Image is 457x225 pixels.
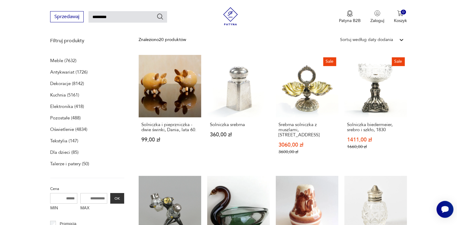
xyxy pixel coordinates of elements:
a: SaleSolniczka biedermeier, srebro i szkło, 1830Solniczka biedermeier, srebro i szkło, 18301411,00... [344,55,407,166]
p: Koszyk [394,18,407,24]
img: Patyna - sklep z meblami i dekoracjami vintage [221,7,240,25]
p: 1660,00 zł [347,144,404,149]
button: OK [110,193,124,204]
iframe: Smartsupp widget button [436,201,453,218]
img: Ikonka użytkownika [374,10,380,16]
label: MIN [50,204,77,213]
p: Cena [50,185,124,192]
a: Kuchnia (5161) [50,91,79,99]
p: 99,00 zł [141,137,198,142]
img: Ikona medalu [347,10,353,17]
a: Solniczka srebrnaSolniczka srebrna360,00 zł [207,55,270,166]
a: Pozostałe (488) [50,114,81,122]
a: Talerze i patery (50) [50,160,89,168]
a: SaleSrebrna solniczka z muszlami, Carska Rosja, pr 84Srebrna solniczka z muszlami, [STREET_ADDRES... [276,55,338,166]
p: 1411,00 zł [347,137,404,142]
a: Tekstylia (147) [50,137,78,145]
a: Elektronika (418) [50,102,84,111]
p: 360,00 zł [210,132,267,137]
a: Dekoracje (8142) [50,79,84,88]
p: Patyna B2B [339,18,361,24]
div: Sortuj według daty dodania [340,36,393,43]
button: 0Koszyk [394,10,407,24]
a: Meble (7632) [50,56,76,65]
button: Patyna B2B [339,10,361,24]
h3: Solniczka i pieprzniczka - dwie świnki, Dania, lata 60. [141,122,198,132]
div: 0 [401,10,406,15]
a: Dla dzieci (85) [50,148,79,157]
button: Sprzedawaj [50,11,84,22]
p: Zaloguj [370,18,384,24]
button: Szukaj [156,13,164,20]
label: MAX [80,204,108,213]
a: Solniczka i pieprzniczka - dwie świnki, Dania, lata 60.Solniczka i pieprzniczka - dwie świnki, Da... [139,55,201,166]
a: Sprzedawaj [50,15,84,19]
p: Filtruj produkty [50,37,124,44]
h3: Solniczka srebrna [210,122,267,127]
h3: Srebrna solniczka z muszlami, [STREET_ADDRESS] [278,122,336,138]
img: Ikona koszyka [397,10,403,16]
p: 3060,00 zł [278,142,336,147]
button: Zaloguj [370,10,384,24]
div: Znaleziono 20 produktów [139,36,186,43]
a: Antykwariat (1726) [50,68,88,76]
a: Oświetlenie (4834) [50,125,87,134]
p: 3600,00 zł [278,149,336,154]
a: Ikona medaluPatyna B2B [339,10,361,24]
h3: Solniczka biedermeier, srebro i szkło, 1830 [347,122,404,132]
